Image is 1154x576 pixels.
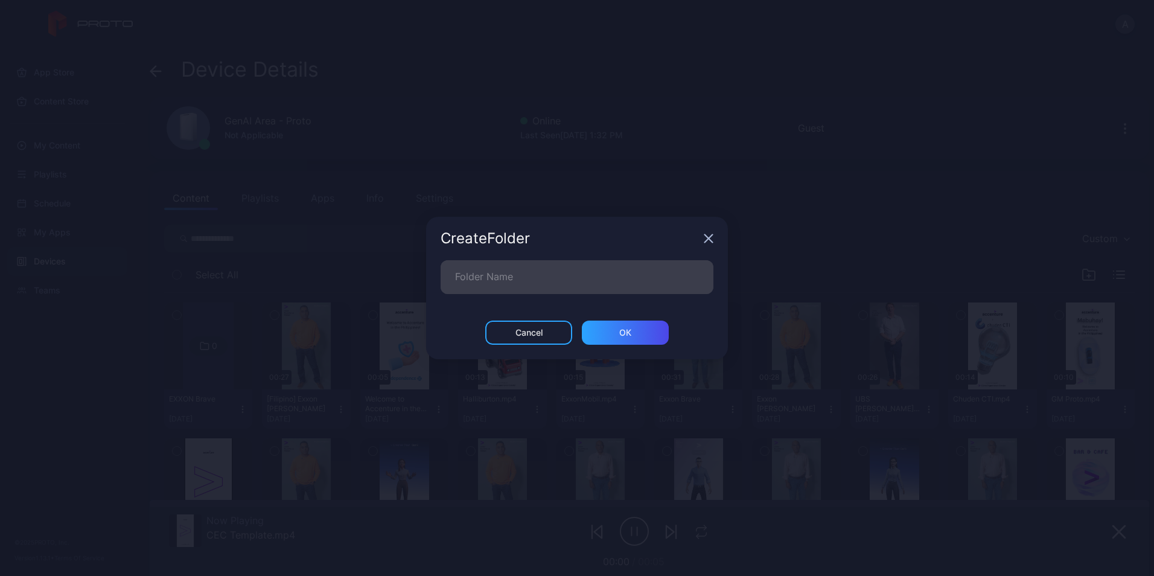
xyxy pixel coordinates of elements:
[619,328,631,338] div: ОК
[582,321,669,345] button: ОК
[441,231,699,246] div: Create Folder
[441,260,713,294] input: Folder Name
[515,328,543,338] div: Cancel
[485,321,572,345] button: Cancel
